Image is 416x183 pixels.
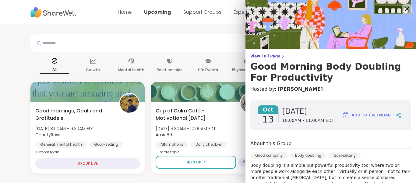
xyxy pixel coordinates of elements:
a: Upcoming [144,9,171,16]
span: 10:00AM - 11:00AM EDT [282,118,334,124]
span: [DATE] 9:30AM - 10:00AM EDT [156,126,216,132]
div: Good company [250,152,288,159]
a: Support Groups [183,9,221,16]
p: Relationships [157,66,182,74]
span: View Full Page [250,54,411,59]
div: Body doubling [290,152,326,159]
b: CharityRoss [35,132,60,138]
p: All [40,66,69,74]
div: Daily check-in [191,141,227,148]
span: Add to Calendar [352,112,391,118]
p: Growth [86,66,100,74]
p: Mental Health [118,66,144,74]
button: Sign Up [156,156,236,169]
h3: Good Morning Body Doubling For Productivity [250,61,411,83]
div: Goal-setting [329,152,361,159]
h4: About this Group [250,140,291,147]
a: Home [118,9,132,16]
span: Cup of Calm Café - Motivational [DATE] [156,107,233,122]
p: Life Events [198,66,218,74]
img: Amie89 [241,94,259,113]
h4: Hosted by: [250,86,411,93]
span: 13 [262,114,274,125]
div: Goal-setting [89,141,123,148]
span: Oct [258,105,278,114]
img: CharityRoss [120,94,139,113]
span: Good mornings, Goals and Gratitude's [35,107,112,122]
a: View Full PageGood Morning Body Doubling For Productivity [250,54,411,83]
img: ShareWell Nav Logo [30,4,76,21]
div: GROUP LIVE [35,158,140,169]
div: General mental health [35,141,87,148]
button: Add to Calendar [339,108,393,123]
a: Expert Coaching [234,9,273,16]
img: ShareWell Logomark [342,112,349,119]
p: Physical Health [232,66,261,74]
a: [PERSON_NAME] [277,86,323,93]
div: Affirmations [156,141,188,148]
span: [DATE] 8:00AM - 9:30AM EDT [35,126,94,132]
span: Sign Up [185,159,201,165]
span: [DATE] [282,107,334,116]
b: Amie89 [156,132,172,138]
